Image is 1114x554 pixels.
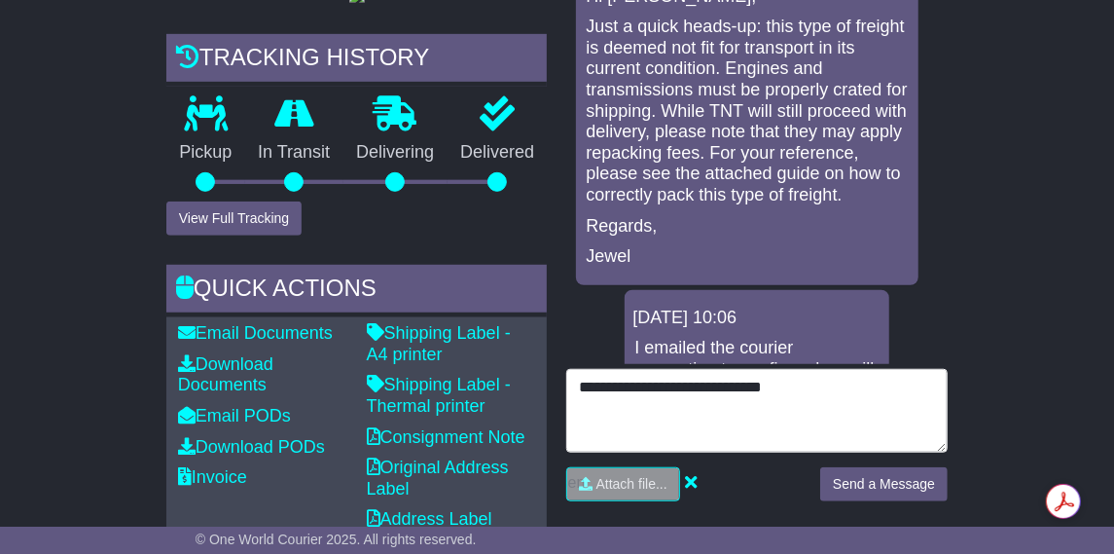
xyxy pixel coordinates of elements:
p: In Transit [245,142,343,164]
a: Download PODs [178,437,325,457]
button: Send a Message [820,467,948,501]
a: Consignment Note [367,427,525,447]
p: Pickup [166,142,245,164]
div: Quick Actions [166,265,548,317]
p: I emailed the courier requesting to confirm when will be the ETA of the freight. For the meantime... [634,338,880,485]
p: Regards, [586,216,909,238]
a: Original Address Label [367,458,509,499]
a: Address Label [367,509,492,529]
p: Just a quick heads-up: this type of freight is deemed not fit for transport in its current condit... [586,17,909,205]
div: Tracking history [166,34,548,87]
p: Jewel [586,246,909,268]
span: © One World Courier 2025. All rights reserved. [196,532,477,547]
button: View Full Tracking [166,202,302,236]
a: Download Documents [178,354,273,395]
p: Delivered [448,142,548,164]
p: Delivering [343,142,448,164]
a: Email Documents [178,323,333,343]
a: Email PODs [178,406,291,425]
a: Invoice [178,467,247,487]
div: [DATE] 10:06 [632,308,881,329]
a: Shipping Label - A4 printer [367,323,511,364]
a: Shipping Label - Thermal printer [367,375,511,416]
